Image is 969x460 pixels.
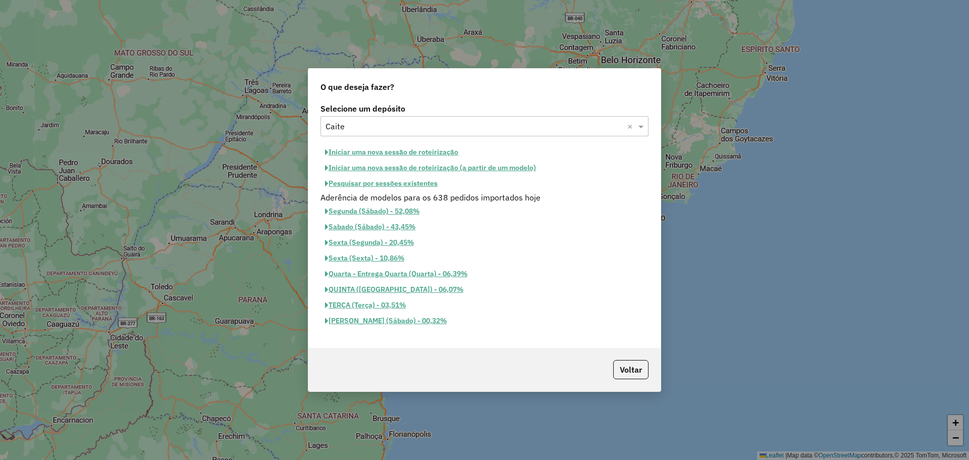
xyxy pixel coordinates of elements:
[320,266,472,282] button: Quarta - Entrega Quarta (Quarta) - 06,39%
[314,191,655,203] div: Aderência de modelos para os 638 pedidos importados hoje
[320,176,442,191] button: Pesquisar por sessões existentes
[320,235,418,250] button: Sexta (Segunda) - 20,45%
[320,219,420,235] button: Sabado (Sábado) - 43,45%
[320,313,451,329] button: [PERSON_NAME] (Sábado) - 00,32%
[320,282,468,297] button: QUINTA ([GEOGRAPHIC_DATA]) - 06,07%
[320,250,409,266] button: Sexta (Sexta) - 10,86%
[320,203,424,219] button: Segunda (Sábado) - 52,08%
[627,120,636,132] span: Clear all
[320,81,394,93] span: O que deseja fazer?
[320,160,541,176] button: Iniciar uma nova sessão de roteirização (a partir de um modelo)
[320,144,463,160] button: Iniciar uma nova sessão de roteirização
[320,103,649,115] label: Selecione um depósito
[320,297,410,313] button: TERÇA (Terça) - 03,51%
[613,360,649,379] button: Voltar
